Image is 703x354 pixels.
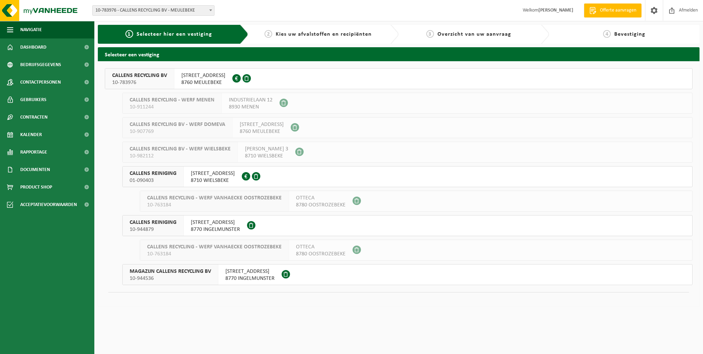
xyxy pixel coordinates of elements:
span: CALLENS RECYCLING BV [112,72,167,79]
span: 8760 MEULEBEKE [181,79,225,86]
span: CALLENS RECYCLING BV - WERF DOMEVA [130,121,225,128]
span: 10-907769 [130,128,225,135]
span: Contracten [20,108,48,126]
span: 10-911244 [130,104,215,111]
span: [PERSON_NAME] 3 [245,146,288,153]
span: Documenten [20,161,50,178]
span: 10-763184 [147,250,282,257]
span: 8770 INGELMUNSTER [225,275,275,282]
span: 10-982112 [130,153,231,160]
span: Navigatie [20,21,42,38]
span: 10-783976 - CALLENS RECYCLING BV - MEULEBEKE [92,5,215,16]
span: [STREET_ADDRESS] [240,121,284,128]
a: Offerte aanvragen [584,3,642,17]
span: Gebruikers [20,91,46,108]
span: Acceptatievoorwaarden [20,196,77,213]
span: CALLENS RECYCLING BV - WERF WIELSBEKE [130,146,231,153]
h2: Selecteer een vestiging [98,47,700,61]
span: Overzicht van uw aanvraag [437,31,511,37]
button: CALLENS RECYCLING BV 10-783976 [STREET_ADDRESS]8760 MEULEBEKE [105,68,693,89]
span: 8780 OOSTROZEBEKE [296,201,346,208]
span: 10-763184 [147,201,282,208]
span: 8710 WIELSBEKE [245,153,288,160]
span: CALLENS RECYCLING - WERF VANHAECKE OOSTROZEBEKE [147,194,282,201]
span: [STREET_ADDRESS] [191,170,235,177]
span: Dashboard [20,38,46,56]
span: 4 [603,30,611,38]
span: 1 [125,30,133,38]
span: 8780 OOSTROZEBEKE [296,250,346,257]
span: 10-783976 [112,79,167,86]
span: Rapportage [20,143,47,161]
span: Kalender [20,126,42,143]
span: OTTECA [296,194,346,201]
span: [STREET_ADDRESS] [181,72,225,79]
span: Offerte aanvragen [598,7,638,14]
button: CALLENS REINIGING 01-090403 [STREET_ADDRESS]8710 WIELSBEKE [122,166,693,187]
span: 2 [264,30,272,38]
button: MAGAZIJN CALLENS RECYCLING BV 10-944536 [STREET_ADDRESS]8770 INGELMUNSTER [122,264,693,285]
button: CALLENS REINIGING 10-944879 [STREET_ADDRESS]8770 INGELMUNSTER [122,215,693,236]
span: Bevestiging [614,31,645,37]
span: 8930 MENEN [229,104,273,111]
span: 8760 MEULEBEKE [240,128,284,135]
span: 3 [426,30,434,38]
span: Contactpersonen [20,73,61,91]
span: 01-090403 [130,177,176,184]
span: Bedrijfsgegevens [20,56,61,73]
span: 10-944879 [130,226,176,233]
span: 8770 INGELMUNSTER [191,226,240,233]
span: OTTECA [296,243,346,250]
span: MAGAZIJN CALLENS RECYCLING BV [130,268,211,275]
span: [STREET_ADDRESS] [225,268,275,275]
span: Kies uw afvalstoffen en recipiënten [276,31,372,37]
span: 10-944536 [130,275,211,282]
span: INDUSTRIELAAN 12 [229,97,273,104]
span: [STREET_ADDRESS] [191,219,240,226]
span: CALLENS REINIGING [130,170,176,177]
span: Selecteer hier een vestiging [137,31,212,37]
span: CALLENS RECYCLING - WERF VANHAECKE OOSTROZEBEKE [147,243,282,250]
strong: [PERSON_NAME] [538,8,573,13]
span: 10-783976 - CALLENS RECYCLING BV - MEULEBEKE [93,6,214,15]
span: Product Shop [20,178,52,196]
span: CALLENS RECYCLING - WERF MENEN [130,97,215,104]
span: 8710 WIELSBEKE [191,177,235,184]
span: CALLENS REINIGING [130,219,176,226]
